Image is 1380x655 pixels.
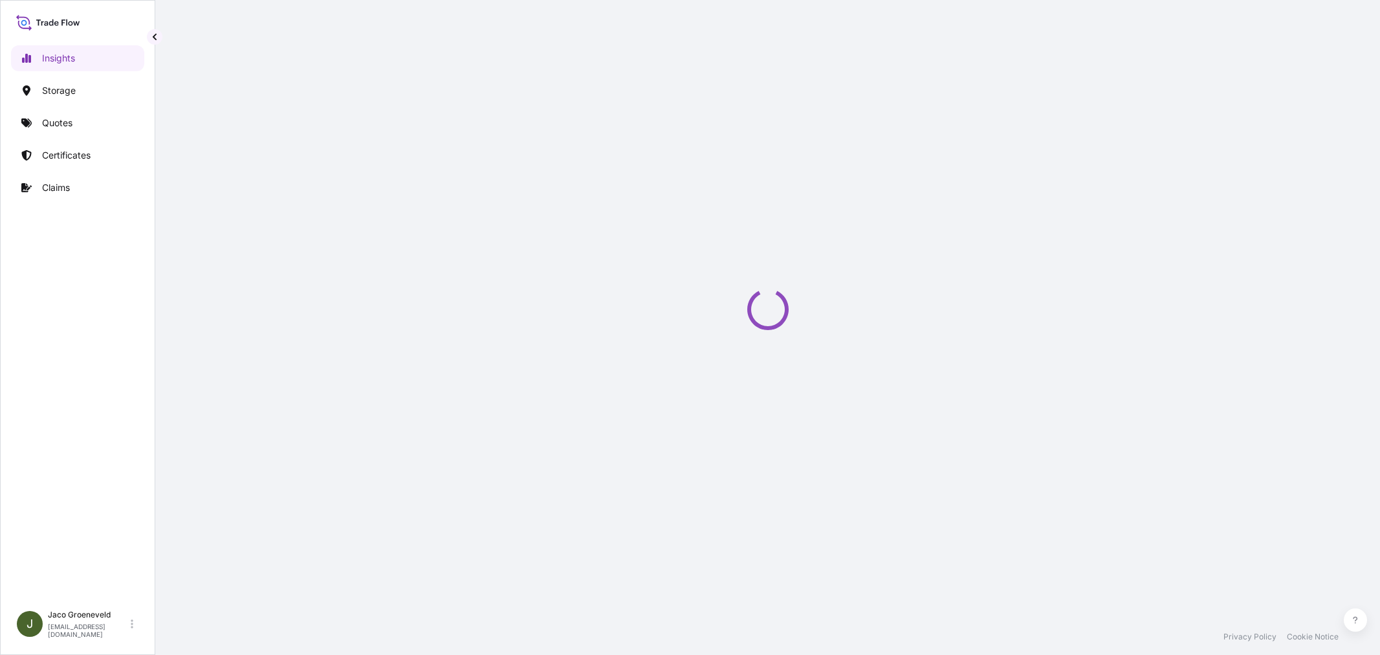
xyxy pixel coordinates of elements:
a: Cookie Notice [1287,632,1339,642]
a: Quotes [11,110,144,136]
a: Claims [11,175,144,201]
a: Insights [11,45,144,71]
p: Jaco Groeneveld [48,610,128,620]
a: Privacy Policy [1223,632,1276,642]
span: J [27,617,33,630]
a: Storage [11,78,144,104]
a: Certificates [11,142,144,168]
p: [EMAIL_ADDRESS][DOMAIN_NAME] [48,623,128,638]
p: Insights [42,52,75,65]
p: Quotes [42,117,72,129]
p: Storage [42,84,76,97]
p: Certificates [42,149,91,162]
p: Claims [42,181,70,194]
